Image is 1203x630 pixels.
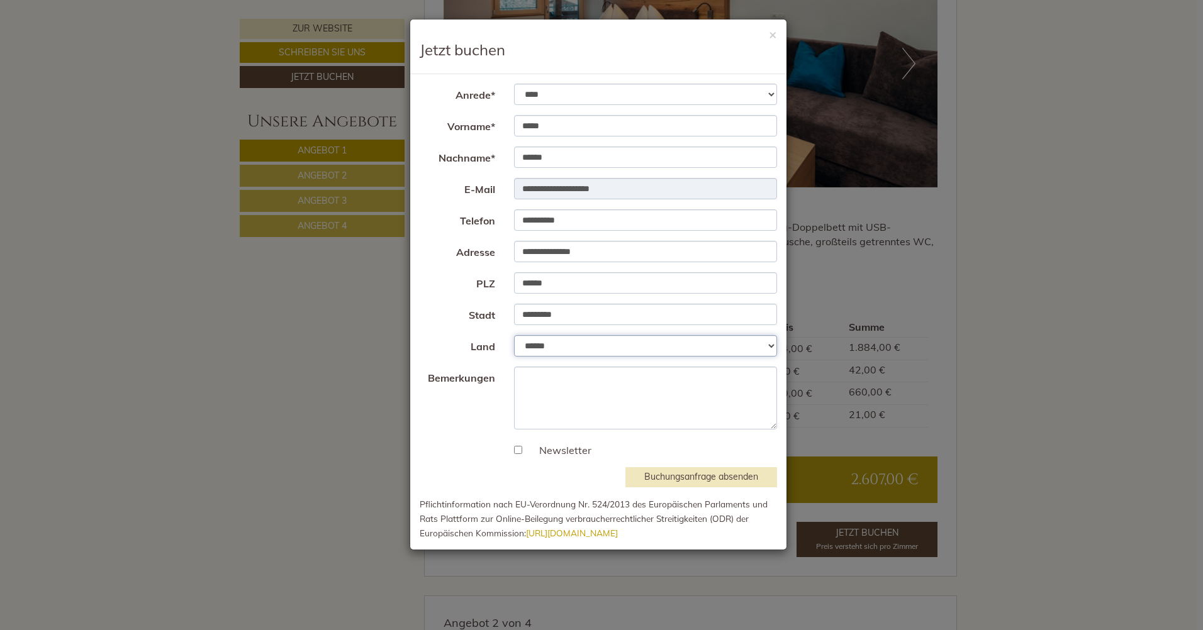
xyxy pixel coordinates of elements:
[410,146,505,165] label: Nachname*
[527,443,591,458] label: Newsletter
[410,84,505,102] label: Anrede*
[420,41,777,58] h3: Jetzt buchen
[410,178,505,197] label: E-Mail
[769,28,777,41] button: ×
[625,467,777,487] button: Buchungsanfrage absenden
[410,272,505,291] label: PLZ
[410,335,505,354] label: Land
[410,209,505,228] label: Telefon
[526,528,618,538] a: [URL][DOMAIN_NAME]
[420,499,768,538] small: Pflichtinformation nach EU-Verordnung Nr. 524/2013 des Europäischen Parlaments und Rats Plattform...
[410,241,505,260] label: Adresse
[410,304,505,323] label: Stadt
[410,367,505,385] label: Bemerkungen
[410,115,505,134] label: Vorname*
